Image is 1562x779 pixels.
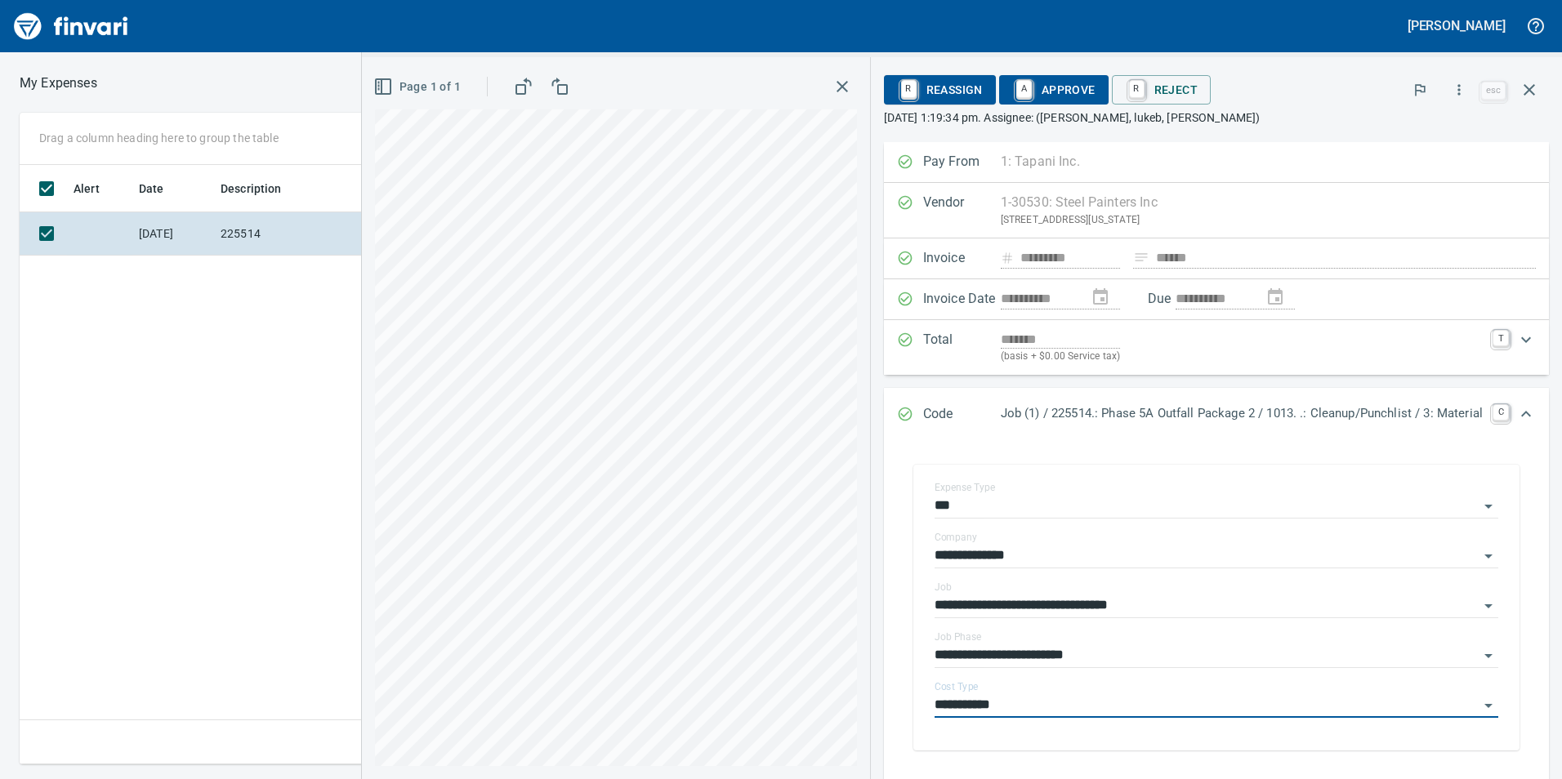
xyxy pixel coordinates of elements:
td: [DATE] [132,212,214,256]
p: (basis + $0.00 Service tax) [1001,349,1483,365]
span: Reassign [897,76,983,104]
span: Close invoice [1477,70,1549,109]
nav: breadcrumb [20,73,97,93]
a: esc [1481,82,1506,100]
h5: [PERSON_NAME] [1408,17,1506,34]
p: Total [923,330,1001,365]
span: Description [221,179,282,198]
div: Expand [884,388,1549,442]
button: [PERSON_NAME] [1404,13,1510,38]
span: Description [221,179,303,198]
p: Drag a column heading here to group the table [39,130,279,146]
label: Job [935,582,952,592]
p: [DATE] 1:19:34 pm. Assignee: ([PERSON_NAME], lukeb, [PERSON_NAME]) [884,109,1549,126]
span: Alert [74,179,121,198]
img: Finvari [10,7,132,46]
button: AApprove [999,75,1109,105]
p: Job (1) / 225514.: Phase 5A Outfall Package 2 / 1013. .: Cleanup/Punchlist / 3: Material [1001,404,1483,423]
span: Alert [74,179,100,198]
span: Reject [1125,76,1198,104]
button: RReject [1112,75,1211,105]
span: Date [139,179,164,198]
button: Flag [1402,72,1438,108]
button: RReassign [884,75,996,105]
button: Open [1477,694,1500,717]
label: Cost Type [935,682,979,692]
a: T [1493,330,1509,346]
a: R [901,80,917,98]
a: C [1493,404,1509,421]
button: Open [1477,545,1500,568]
td: 225514 [214,212,361,256]
span: Approve [1012,76,1096,104]
button: Page 1 of 1 [370,72,467,102]
a: A [1016,80,1032,98]
button: Open [1477,495,1500,518]
a: R [1129,80,1145,98]
div: Expand [884,320,1549,375]
label: Job Phase [935,632,981,642]
p: Code [923,404,1001,425]
span: Page 1 of 1 [377,77,461,97]
label: Company [935,532,977,542]
span: Date [139,179,185,198]
button: Open [1477,594,1500,617]
button: More [1441,72,1477,108]
button: Open [1477,644,1500,667]
label: Expense Type [935,483,995,492]
p: My Expenses [20,73,97,93]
